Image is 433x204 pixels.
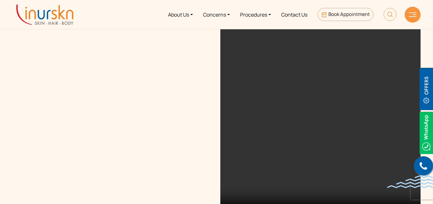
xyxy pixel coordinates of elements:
[276,3,312,26] a: Contact Us
[387,175,433,188] img: bluewave
[420,68,433,110] img: offerBt
[235,3,276,26] a: Procedures
[198,3,235,26] a: Concerns
[409,12,416,17] img: hamLine.svg
[420,129,433,136] a: Whatsappicon
[384,8,396,21] img: HeaderSearch
[328,11,370,18] span: Book Appointment
[420,112,433,154] img: Whatsappicon
[318,8,373,21] a: Book Appointment
[163,3,198,26] a: About Us
[16,4,73,25] img: inurskn-logo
